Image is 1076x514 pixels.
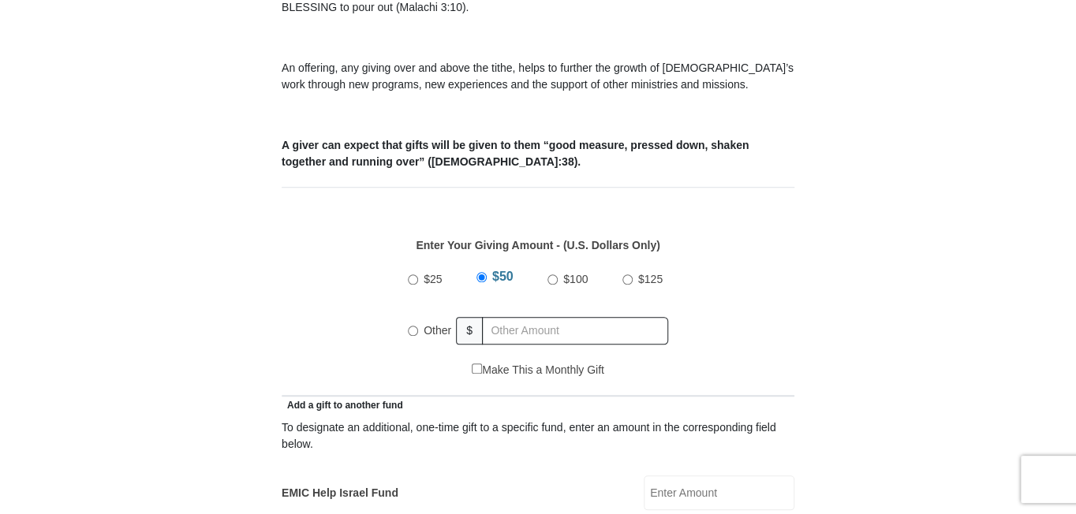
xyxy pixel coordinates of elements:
input: Other Amount [482,317,668,345]
p: An offering, any giving over and above the tithe, helps to further the growth of [DEMOGRAPHIC_DAT... [282,60,794,93]
span: $100 [563,273,588,285]
label: Make This a Monthly Gift [472,362,604,378]
span: $25 [424,273,442,285]
span: Add a gift to another fund [282,400,403,411]
span: $50 [492,270,514,283]
label: EMIC Help Israel Fund [282,485,398,501]
span: $ [456,317,483,345]
span: $125 [638,273,663,285]
div: To designate an additional, one-time gift to a specific fund, enter an amount in the correspondin... [282,419,794,453]
strong: Enter Your Giving Amount - (U.S. Dollars Only) [416,239,659,251]
input: Enter Amount [644,475,794,510]
span: Other [424,324,451,337]
input: Make This a Monthly Gift [472,363,482,374]
b: A giver can expect that gifts will be given to them “good measure, pressed down, shaken together ... [282,139,749,168]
